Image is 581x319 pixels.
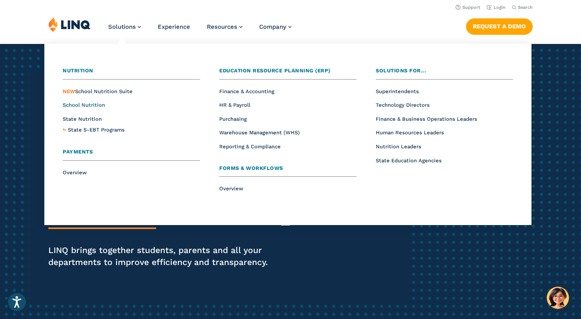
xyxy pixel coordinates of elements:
[207,23,237,30] span: Resources
[466,17,533,34] nav: Button Navigation
[219,165,283,171] span: Forms & Workflows
[63,102,105,108] a: School Nutrition
[219,116,247,122] a: Purchasing
[219,67,357,80] a: Education Resource Planning (ERP)
[68,127,125,133] span: State S-EBT Programs
[207,23,242,30] a: Resources
[376,68,426,74] span: Solutions for...
[63,88,133,94] span: School Nutrition Suite
[466,18,533,34] a: Request a Demo
[456,5,480,10] a: Support
[48,17,91,32] img: LINQ | K‑12 Software
[108,23,141,30] a: Solutions
[63,116,102,122] a: State Nutrition
[63,88,133,94] a: NEWSchool Nutrition Suite
[158,23,190,30] a: Experience
[219,130,300,136] a: Warehouse Management (WHS)
[219,164,357,177] a: Forms & Workflows
[376,102,430,108] a: Technology Directors
[219,88,274,94] a: Finance & Accounting
[487,5,506,10] a: Login
[63,148,200,161] a: Payments
[376,144,421,150] a: Nutrition Leaders
[376,158,442,163] a: State Education Agencies
[259,23,286,30] span: Company
[219,68,331,74] span: Education Resource Planning (ERP)
[63,149,93,155] span: Payments
[108,23,136,30] span: Solutions
[63,67,200,80] a: Nutrition
[68,126,125,134] a: State S-EBT Programs
[48,244,272,268] p: LINQ brings together students, parents and all your departments to improve efficiency and transpa...
[512,4,533,10] button: Open Search Bar
[219,144,281,150] a: Reporting & Compliance
[259,23,291,30] a: Company
[219,102,250,108] a: HR & Payroll
[518,5,533,10] span: Search
[63,88,75,94] span: NEW
[376,130,444,136] a: Human Resources Leaders
[219,185,243,191] a: Overview
[63,169,87,175] a: Overview
[547,287,569,309] button: Hello, have a question? Let’s chat.
[108,17,291,43] nav: Primary Navigation
[376,88,419,94] a: Superintendents
[63,68,93,74] span: Nutrition
[376,67,513,80] a: Solutions for...
[376,116,477,122] a: Finance & Business Operations Leaders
